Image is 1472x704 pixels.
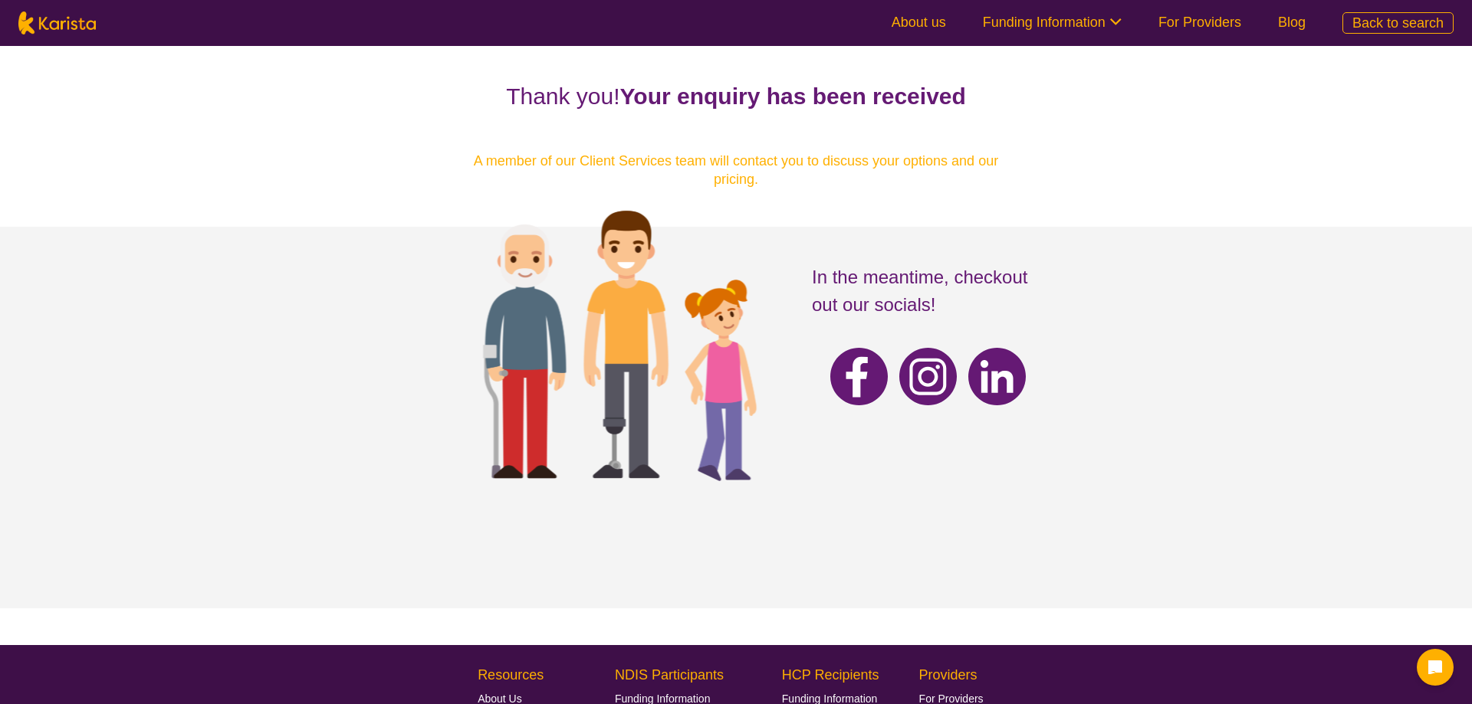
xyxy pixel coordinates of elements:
[1278,15,1306,30] a: Blog
[1342,12,1454,34] a: Back to search
[1158,15,1241,30] a: For Providers
[919,667,978,683] b: Providers
[460,152,1012,188] h4: A member of our Client Services team will contact you to discuss your options and our pricing.
[620,83,966,109] b: Your enquiry has been received
[615,667,724,683] b: NDIS Participants
[782,667,879,683] b: HCP Recipients
[438,172,790,509] img: Karista provider enquiry success
[460,83,1012,110] h2: Thank you!
[830,348,888,405] img: Karista Facebook
[968,348,1026,405] img: Karista Linkedin
[812,264,1056,319] h3: In the meantime, checkout out our socials!
[892,15,946,30] a: About us
[18,11,96,34] img: Karista logo
[478,667,544,683] b: Resources
[899,348,957,405] img: Karista Instagram
[1352,15,1444,31] span: Back to search
[983,15,1122,30] a: Funding Information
